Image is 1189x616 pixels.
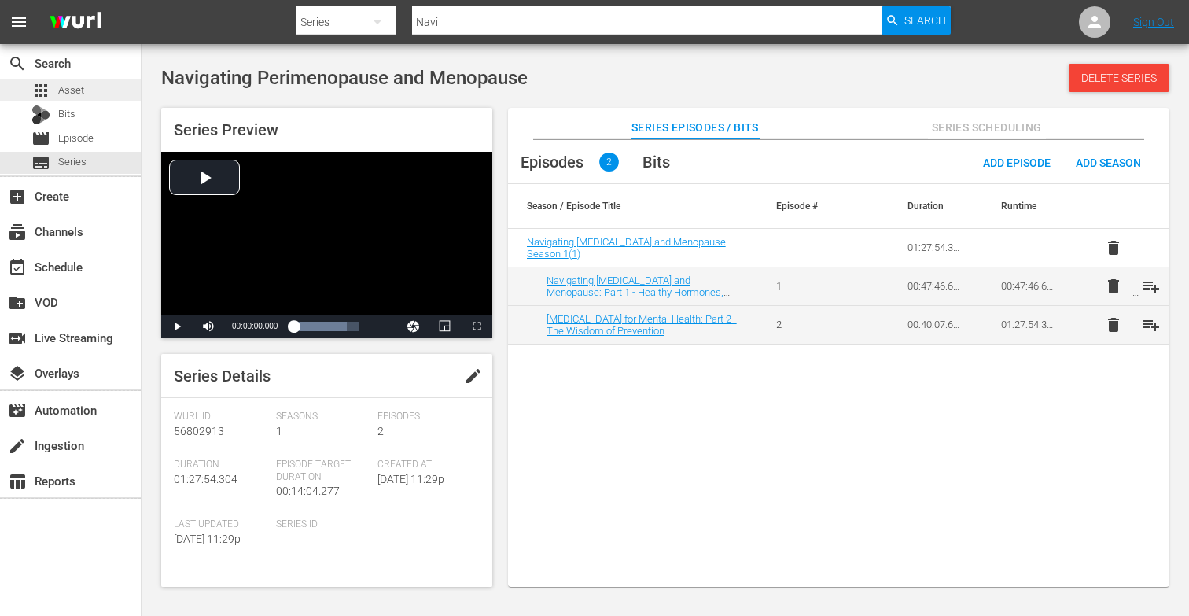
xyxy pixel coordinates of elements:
span: Navigating [MEDICAL_DATA] and Menopause Season 1 ( 1 ) [527,236,726,260]
button: Fullscreen [461,315,492,338]
td: 01:27:54.304 [982,305,1076,344]
span: Series Preview [174,120,278,139]
img: ans4CAIJ8jUAAAAAAAAAAAAAAAAAAAAAAAAgQb4GAAAAAAAAAAAAAAAAAAAAAAAAJMjXAAAAAAAAAAAAAAAAAAAAAAAAgAT5G... [38,4,113,41]
span: Add Episode [970,157,1063,169]
button: playlist_add [1132,267,1170,305]
button: Picture-in-Picture [429,315,461,338]
span: edit [464,367,483,385]
span: Episode [58,131,94,146]
span: Overlays [8,364,27,383]
span: playlist_add [1142,277,1161,296]
span: Automation [8,401,27,420]
span: Duration [174,459,268,471]
th: Episode # [757,184,851,228]
span: 00:14:04.277 [276,485,340,497]
span: Asset [31,81,50,100]
span: [DATE] 11:29p [174,533,241,545]
span: 1 [276,425,282,437]
button: Add Episode [970,148,1063,176]
span: [DATE] 11:29p [377,473,444,485]
span: Series Details [174,367,271,385]
span: Series Episodes / Bits [631,118,759,138]
button: Jump To Time [398,315,429,338]
th: Duration [889,184,982,228]
span: menu [9,13,28,31]
span: Seasons [276,411,370,423]
span: Create [8,187,27,206]
td: 01:27:54.304 [889,229,982,267]
span: 00:00:00.000 [232,322,278,330]
button: Add Season [1063,148,1154,176]
span: Episode [31,129,50,148]
th: Season / Episode Title [508,184,757,228]
button: Mute [193,315,224,338]
button: playlist_add [1132,306,1170,344]
span: delete [1104,277,1123,296]
button: delete [1095,229,1132,267]
span: Add Season [1063,157,1154,169]
span: delete [1104,315,1123,334]
span: playlist_add [1142,315,1161,334]
span: Series ID [276,518,370,531]
span: Ingestion [8,437,27,456]
td: 00:47:46.623 [889,267,982,305]
span: Navigating Perimenopause and Menopause [161,67,528,89]
button: delete [1095,267,1132,305]
td: 00:47:46.623 [982,267,1076,305]
span: 56802913 [174,425,224,437]
td: 00:40:07.681 [889,305,982,344]
td: 1 [757,267,851,305]
span: Live Streaming [8,329,27,348]
button: Delete Series [1069,64,1169,92]
span: Series [58,154,87,170]
a: Sign Out [1133,16,1174,28]
span: Bits [642,153,670,172]
span: 01:27:54.304 [174,473,237,485]
a: Navigating [MEDICAL_DATA] and Menopause Season 1(1) [527,236,726,260]
span: Series Title: [174,585,472,598]
span: Search [8,54,27,73]
span: delete [1104,238,1123,257]
span: Schedule [8,258,27,277]
div: Progress Bar [293,322,358,331]
th: Runtime [982,184,1076,228]
span: Episodes [377,411,472,423]
span: Created At [377,459,472,471]
span: Asset [58,83,84,98]
span: Search [904,6,946,35]
span: Last Updated [174,518,268,531]
td: 2 [757,305,851,344]
a: Navigating [MEDICAL_DATA] and Menopause: Part 1 - Healthy Hormones, Happy Life [547,275,730,310]
span: 2 [599,153,619,172]
span: Episode Target Duration [276,459,370,484]
button: edit [455,357,492,395]
button: Play [161,315,193,338]
span: Series [31,153,50,172]
span: Channels [8,223,27,242]
span: Reports [8,472,27,491]
button: delete [1095,306,1132,344]
div: Bits [31,105,50,124]
a: [MEDICAL_DATA] for Mental Health: Part 2 - The Wisdom of Prevention [547,313,737,337]
span: Delete Series [1069,72,1169,84]
div: Video Player [161,152,492,338]
span: Bits [58,106,75,122]
span: Wurl Id [174,411,268,423]
span: Series Scheduling [928,118,1046,138]
span: Episodes [521,153,583,172]
span: VOD [8,293,27,312]
span: 2 [377,425,384,437]
button: Search [882,6,951,35]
